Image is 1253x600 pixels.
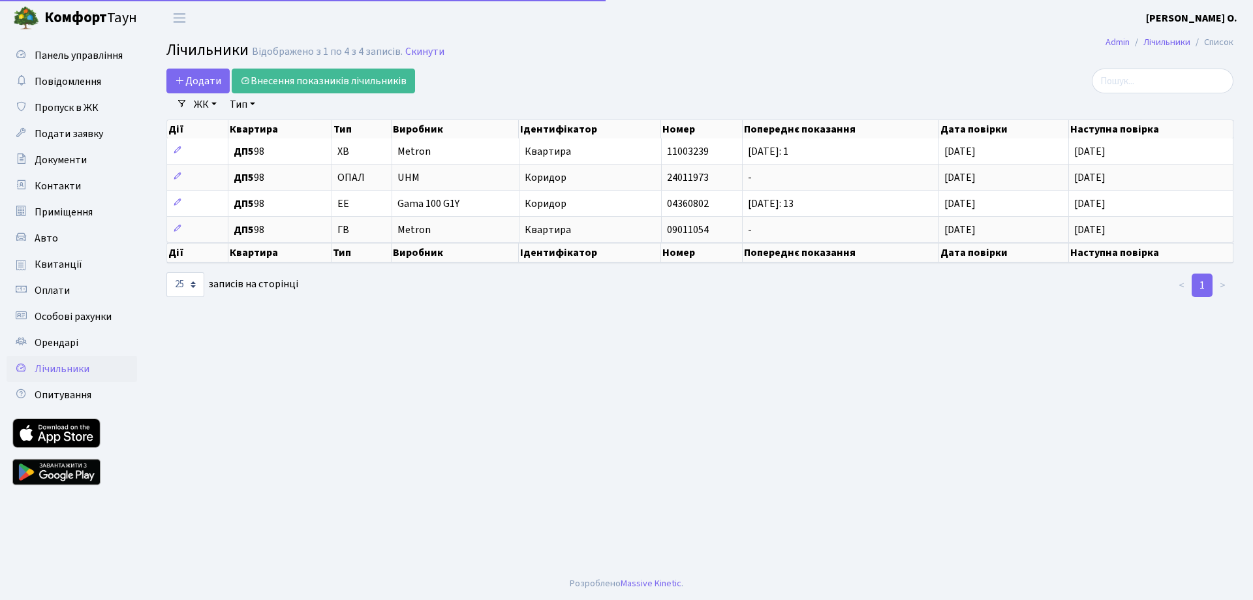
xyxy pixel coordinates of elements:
img: logo.png [13,5,39,31]
select: записів на сторінці [166,272,204,297]
th: Виробник [392,243,519,262]
span: [DATE] [944,223,976,237]
a: Лічильники [1143,35,1190,49]
span: Коридор [525,197,566,211]
th: Попереднє показання [743,120,939,138]
span: Квартира [525,223,571,237]
span: ХВ [337,146,349,157]
span: Gama 100 G1Y [397,198,514,209]
th: Номер [661,120,742,138]
span: - [748,170,752,185]
span: UHM [397,172,514,183]
a: Приміщення [7,199,137,225]
b: ДП5 [234,144,254,159]
a: Додати [166,69,230,93]
a: Подати заявку [7,121,137,147]
span: Опитування [35,388,91,402]
a: Авто [7,225,137,251]
span: 09011054 [667,223,709,237]
span: Особові рахунки [35,309,112,324]
span: Metron [397,225,514,235]
div: Розроблено . [570,576,683,591]
a: Орендарі [7,330,137,356]
span: 04360802 [667,197,709,211]
a: Контакти [7,173,137,199]
a: ЖК [189,93,222,116]
span: [DATE] [1074,223,1106,237]
b: Комфорт [44,7,107,28]
b: ДП5 [234,223,254,237]
a: Пропуск в ЖК [7,95,137,121]
th: Тип [332,243,392,262]
a: Опитування [7,382,137,408]
span: [DATE]: 13 [748,197,794,211]
span: 98 [234,146,326,157]
a: Повідомлення [7,69,137,95]
span: Приміщення [35,205,93,219]
span: - [748,223,752,237]
div: Відображено з 1 по 4 з 4 записів. [252,46,403,58]
span: [DATE] [1074,144,1106,159]
span: Орендарі [35,336,78,350]
th: Попереднє показання [743,243,939,262]
span: Повідомлення [35,74,101,89]
label: записів на сторінці [166,272,298,297]
input: Пошук... [1092,69,1233,93]
span: 98 [234,225,326,235]
span: [DATE] [1074,170,1106,185]
b: [PERSON_NAME] О. [1146,11,1237,25]
a: Admin [1106,35,1130,49]
a: Внесення показників лічильників [232,69,415,93]
a: Квитанції [7,251,137,277]
span: ОПАЛ [337,172,365,183]
span: Лічильники [35,362,89,376]
span: Квитанції [35,257,82,272]
span: [DATE]: 1 [748,144,788,159]
span: [DATE] [944,144,976,159]
a: 1 [1192,274,1213,297]
span: 24011973 [667,170,709,185]
nav: breadcrumb [1086,29,1253,56]
th: Наступна повірка [1069,120,1233,138]
span: ГВ [337,225,349,235]
a: Особові рахунки [7,304,137,330]
span: Подати заявку [35,127,103,141]
th: Дії [167,243,228,262]
b: ДП5 [234,197,254,211]
th: Квартира [228,243,332,262]
b: ДП5 [234,170,254,185]
th: Виробник [392,120,519,138]
a: Massive Kinetic [621,576,681,590]
span: 98 [234,198,326,209]
a: [PERSON_NAME] О. [1146,10,1237,26]
span: 98 [234,172,326,183]
th: Номер [661,243,742,262]
span: Квартира [525,144,571,159]
span: Авто [35,231,58,245]
span: Контакти [35,179,81,193]
th: Ідентифікатор [519,120,661,138]
th: Дата повірки [939,243,1070,262]
span: [DATE] [944,170,976,185]
th: Тип [332,120,392,138]
span: Документи [35,153,87,167]
th: Ідентифікатор [519,243,661,262]
span: Таун [44,7,137,29]
span: 11003239 [667,144,709,159]
a: Оплати [7,277,137,304]
li: Список [1190,35,1233,50]
th: Дата повірки [939,120,1070,138]
span: Додати [175,74,221,88]
th: Квартира [228,120,332,138]
a: Тип [224,93,260,116]
th: Дії [167,120,228,138]
span: [DATE] [944,197,976,211]
span: ЕЕ [337,198,349,209]
a: Скинути [405,46,444,58]
a: Панель управління [7,42,137,69]
span: Лічильники [166,39,249,61]
span: Панель управління [35,48,123,63]
span: Коридор [525,170,566,185]
a: Документи [7,147,137,173]
span: [DATE] [1074,197,1106,211]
